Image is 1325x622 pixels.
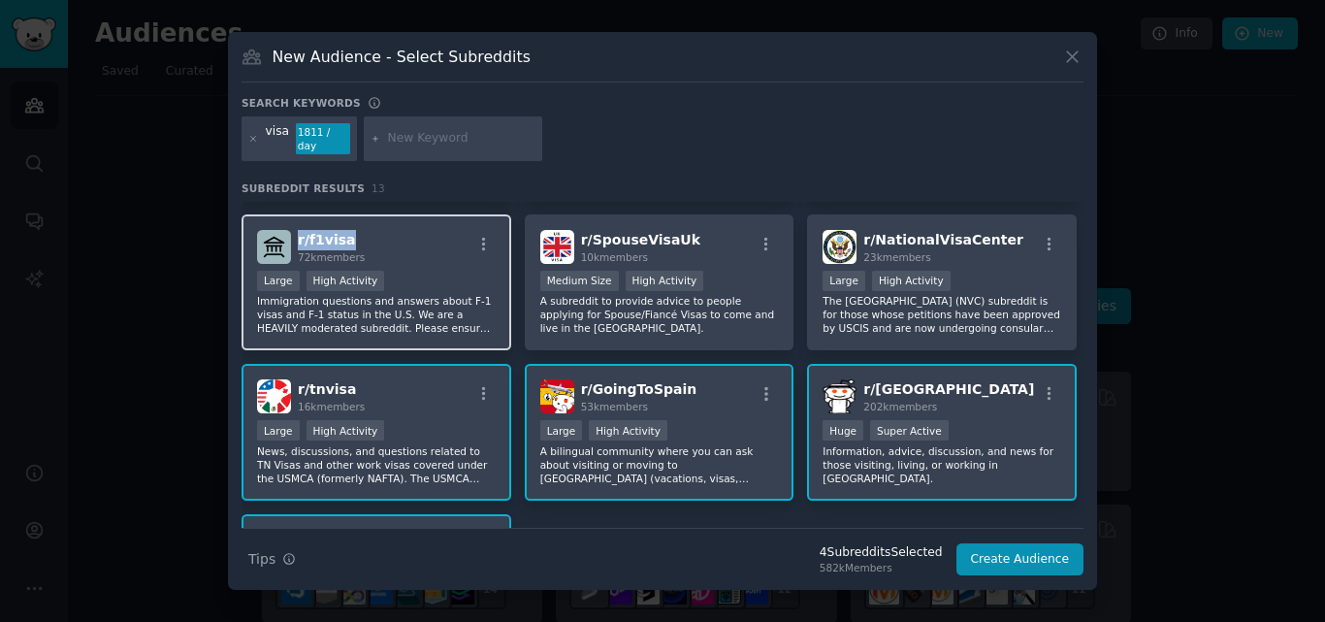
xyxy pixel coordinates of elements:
span: r/ NationalVisaCenter [863,232,1023,247]
div: Large [823,271,865,291]
img: UAE [823,379,856,413]
img: tnvisa [257,379,291,413]
span: r/ [GEOGRAPHIC_DATA] [863,381,1034,397]
span: Subreddit Results [242,181,365,195]
h3: New Audience - Select Subreddits [273,47,531,67]
span: 16k members [298,401,365,412]
div: Medium Size [540,271,619,291]
div: High Activity [307,271,385,291]
p: News, discussions, and questions related to TN Visas and other work visas covered under the USMCA... [257,444,496,485]
div: High Activity [307,420,385,441]
div: Large [257,420,300,441]
span: 202k members [863,401,937,412]
div: 4 Subreddit s Selected [820,544,943,562]
div: Super Active [870,420,949,441]
p: A bilingual community where you can ask about visiting or moving to [GEOGRAPHIC_DATA] (vacations,... [540,444,779,485]
img: GoingToSpain [540,379,574,413]
h3: Search keywords [242,96,361,110]
span: 10k members [581,251,648,263]
div: 582k Members [820,561,943,574]
div: 1811 / day [296,123,350,154]
span: r/ SpouseVisaUk [581,232,700,247]
div: High Activity [872,271,951,291]
span: Tips [248,549,275,570]
button: Tips [242,542,303,576]
span: r/ tnvisa [298,381,356,397]
span: 23k members [863,251,930,263]
span: r/ GoingToSpain [581,381,697,397]
div: Large [257,271,300,291]
p: Immigration questions and answers about F-1 visas and F-1 status in the U.S. We are a HEAVILY mod... [257,294,496,335]
span: r/ f1visa [298,232,356,247]
div: High Activity [589,420,667,441]
span: 72k members [298,251,365,263]
img: NationalVisaCenter [823,230,856,264]
span: 13 [372,182,385,194]
p: The [GEOGRAPHIC_DATA] (NVC) subreddit is for those whose petitions have been approved by USCIS an... [823,294,1061,335]
div: High Activity [626,271,704,291]
span: 53k members [581,401,648,412]
p: Information, advice, discussion, and news for those visiting, living, or working in [GEOGRAPHIC_D... [823,444,1061,485]
p: A subreddit to provide advice to people applying for Spouse/Fiancé Visas to come and live in the ... [540,294,779,335]
button: Create Audience [956,543,1084,576]
img: SpouseVisaUk [540,230,574,264]
input: New Keyword [388,130,535,147]
img: f1visa [257,230,291,264]
div: Huge [823,420,863,441]
div: visa [266,123,290,154]
div: Large [540,420,583,441]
